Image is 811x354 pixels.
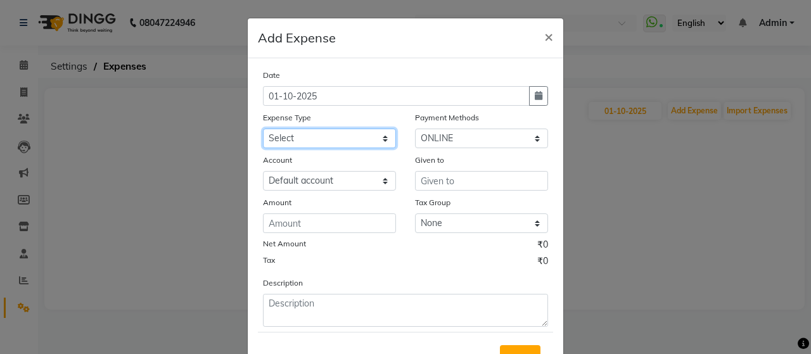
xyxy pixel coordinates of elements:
[263,277,303,289] label: Description
[263,70,280,81] label: Date
[263,112,311,123] label: Expense Type
[544,27,553,46] span: ×
[415,155,444,166] label: Given to
[263,238,306,250] label: Net Amount
[415,112,479,123] label: Payment Methods
[537,255,548,271] span: ₹0
[258,28,336,47] h5: Add Expense
[415,171,548,191] input: Given to
[534,18,563,54] button: Close
[263,255,275,266] label: Tax
[537,238,548,255] span: ₹0
[415,197,450,208] label: Tax Group
[263,197,291,208] label: Amount
[263,155,292,166] label: Account
[263,213,396,233] input: Amount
